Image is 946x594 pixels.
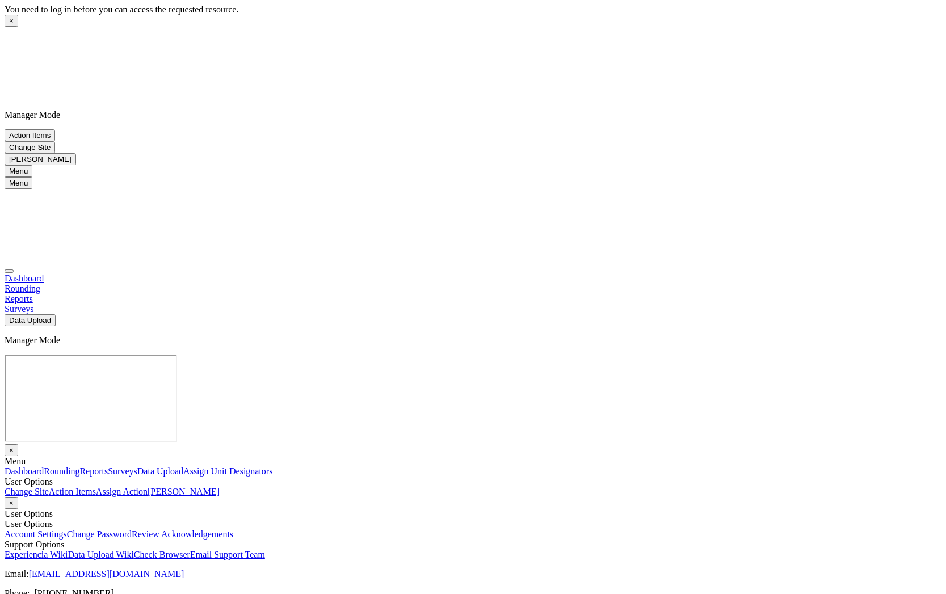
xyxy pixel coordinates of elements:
[44,466,79,476] a: Rounding
[5,569,941,579] p: Email:
[190,550,265,559] a: Email Support Team
[5,444,18,456] button: Close
[9,446,14,454] span: ×
[49,487,96,496] a: Action Items
[5,273,44,283] a: Dashboard
[5,509,941,519] div: User Options
[29,569,184,579] a: [EMAIL_ADDRESS][DOMAIN_NAME]
[5,165,32,177] button: Menu
[134,550,190,559] a: Check Browser
[5,529,67,539] a: Account Settings
[148,487,220,496] a: [PERSON_NAME]
[5,110,941,120] p: Manager Mode
[183,466,272,476] a: Assign Unit Designators
[5,519,941,529] div: User Options
[5,284,40,293] a: Rounding
[79,466,108,476] a: Reports
[5,153,76,165] button: [PERSON_NAME]
[5,335,941,346] p: Manager Mode
[5,540,941,550] div: Support Options
[5,477,941,487] div: User Options
[5,497,18,509] button: Close
[137,466,183,476] a: Data Upload
[132,529,233,539] a: Review Acknowledgements
[5,5,941,15] div: You need to log in before you can access the requested resource.
[5,177,32,189] button: Menu
[5,550,68,559] a: Experiencia Wiki
[67,529,132,539] a: Change Password
[5,294,33,304] a: Reports
[5,466,44,476] a: Dashboard
[5,456,941,466] div: Menu
[5,27,368,99] img: experiencia_logo.png
[5,129,55,141] button: Action Items
[5,487,49,496] a: Change Site
[5,15,18,27] button: ×
[68,550,133,559] a: Data Upload Wiki
[108,466,137,476] a: Surveys
[9,499,14,507] span: ×
[96,487,148,496] a: Assign Action
[5,304,34,314] a: Surveys
[5,189,368,261] img: experiencia_logo.png
[5,314,56,326] button: Data Upload
[5,141,55,153] button: Change Site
